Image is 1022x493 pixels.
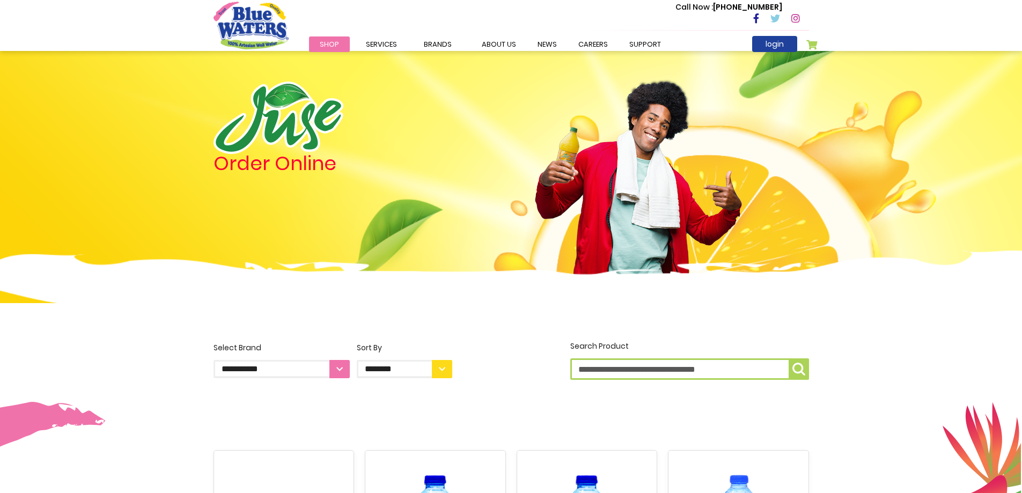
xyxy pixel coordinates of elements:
p: [PHONE_NUMBER] [675,2,782,13]
img: search-icon.png [792,363,805,376]
a: careers [568,36,619,52]
a: store logo [214,2,289,49]
label: Search Product [570,341,809,380]
a: login [752,36,797,52]
select: Sort By [357,360,452,378]
span: Brands [424,39,452,49]
img: man.png [534,62,743,291]
button: Search Product [789,358,809,380]
a: support [619,36,672,52]
span: Services [366,39,397,49]
div: Sort By [357,342,452,354]
img: logo [214,82,343,154]
a: about us [471,36,527,52]
h4: Order Online [214,154,452,173]
select: Select Brand [214,360,350,378]
a: News [527,36,568,52]
input: Search Product [570,358,809,380]
span: Call Now : [675,2,713,12]
label: Select Brand [214,342,350,378]
span: Shop [320,39,339,49]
